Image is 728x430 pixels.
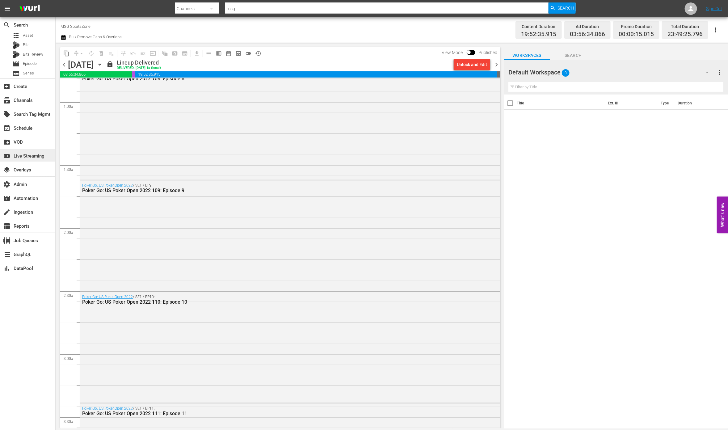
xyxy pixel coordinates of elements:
[82,406,133,411] a: Poker Go: US Poker Open 2022
[225,50,232,57] span: date_range_outlined
[475,50,500,55] span: Published
[224,48,234,58] span: Month Calendar View
[12,32,20,39] span: Asset
[68,35,122,39] span: Bulk Remove Gaps & Overlaps
[716,65,723,80] button: more_vert
[521,22,556,31] div: Content Duration
[3,152,11,160] span: Live Streaming
[550,52,596,59] span: Search
[106,48,116,58] span: Clear Lineup
[517,95,604,112] th: Title
[504,52,550,59] span: Workspaces
[253,48,263,58] span: View History
[23,32,33,39] span: Asset
[135,71,497,78] span: 19:52:35.915
[454,59,490,70] button: Unlock and Edit
[12,51,20,58] div: Bits Review
[4,5,11,12] span: menu
[116,47,128,59] span: Customize Events
[562,66,570,79] span: 0
[117,66,161,70] div: DELIVERED: [DATE] 1a (local)
[243,48,253,58] span: 24 hours Lineup View is OFF
[23,61,37,67] span: Episode
[63,50,69,57] span: content_copy
[570,31,605,38] span: 03:56:34.866
[3,83,11,90] span: Create
[3,21,11,29] span: Search
[3,195,11,202] span: Automation
[619,31,654,38] span: 00:00:15.015
[71,48,86,58] span: Remove Gaps & Overlaps
[138,48,148,58] span: Fill episodes with ad slates
[3,181,11,188] span: Admin
[657,95,674,112] th: Type
[667,31,703,38] span: 23:49:25.796
[717,197,728,234] button: Open Feedback Widget
[117,59,161,66] div: Lineup Delivered
[521,31,556,38] span: 19:52:35.915
[202,47,214,59] span: Day Calendar View
[23,42,30,48] span: Bits
[180,48,190,58] span: Create Series Block
[467,50,471,54] span: Toggle to switch from Published to Draft view.
[86,48,96,58] span: Loop Content
[128,48,138,58] span: Revert to Primary Episode
[158,47,170,59] span: Refresh All Search Blocks
[82,76,464,82] div: Poker Go: US Poker Open 2022 108: Episode 8
[439,50,467,55] span: View Mode:
[82,411,464,416] div: Poker Go: US Poker Open 2022 111: Episode 11
[234,48,243,58] span: View Backup
[674,95,711,112] th: Duration
[12,60,20,68] span: Episode
[12,70,20,77] span: Series
[3,166,11,174] span: Overlays
[3,209,11,216] span: Ingestion
[23,51,43,57] span: Bits Review
[3,97,11,104] span: Channels
[15,2,44,16] img: ans4CAIJ8jUAAAAAAAAAAAAAAAAAAAAAAAAgQb4GAAAAAAAAAAAAAAAAAAAAAAAAJMjXAAAAAAAAAAAAAAAAAAAAAAAAgAT5G...
[132,71,135,78] span: 00:00:15.015
[457,59,487,70] div: Unlock and Edit
[214,48,224,58] span: Week Calendar View
[619,22,654,31] div: Promo Duration
[170,48,180,58] span: Create Search Block
[570,22,605,31] div: Ad Duration
[96,48,106,58] span: Select an event to delete
[3,111,11,118] span: Search Tag Mgmt
[106,61,114,68] span: lock
[190,47,202,59] span: Download as CSV
[3,265,11,272] span: DataPool
[60,71,132,78] span: 03:56:34.866
[82,183,464,193] div: / SE1 / EP9:
[216,50,222,57] span: calendar_view_week_outlined
[3,251,11,258] span: GraphQL
[82,188,464,193] div: Poker Go: US Poker Open 2022 109: Episode 9
[235,50,242,57] span: preview_outlined
[716,69,723,76] span: more_vert
[497,71,500,78] span: 00:10:34.204
[706,6,722,11] a: Sign Out
[68,60,94,70] div: [DATE]
[82,299,464,305] div: Poker Go: US Poker Open 2022 110: Episode 10
[82,406,464,416] div: / SE1 / EP11:
[667,22,703,31] div: Total Duration
[148,48,158,58] span: Update Metadata from Key Asset
[12,41,20,49] div: Bits
[60,61,68,69] span: chevron_left
[23,70,34,76] span: Series
[508,64,715,81] div: Default Workspace
[82,295,133,299] a: Poker Go: US Poker Open 2022
[493,61,500,69] span: chevron_right
[255,50,261,57] span: history_outlined
[558,2,574,14] span: Search
[549,2,576,14] button: Search
[3,222,11,230] span: Reports
[82,183,133,188] a: Poker Go: US Poker Open 2022
[245,50,251,57] span: toggle_off
[3,124,11,132] span: Schedule
[82,295,464,305] div: / SE1 / EP10:
[3,237,11,244] span: Job Queues
[604,95,657,112] th: Ext. ID
[61,48,71,58] span: Copy Lineup
[3,138,11,146] span: VOD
